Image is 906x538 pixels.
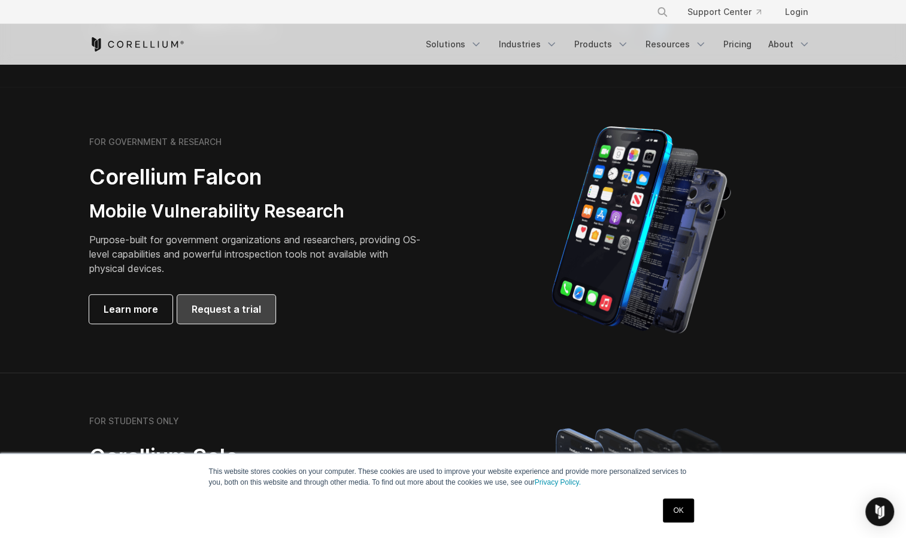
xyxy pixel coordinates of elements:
[678,1,771,23] a: Support Center
[89,232,425,276] p: Purpose-built for government organizations and researchers, providing OS-level capabilities and p...
[89,443,425,470] h2: Corellium Solo
[89,295,172,324] a: Learn more
[865,497,894,526] div: Open Intercom Messenger
[89,164,425,191] h2: Corellium Falcon
[89,37,184,52] a: Corellium Home
[663,498,693,522] a: OK
[535,478,581,486] a: Privacy Policy.
[89,137,222,147] h6: FOR GOVERNMENT & RESEARCH
[638,34,714,55] a: Resources
[775,1,817,23] a: Login
[419,34,817,55] div: Navigation Menu
[104,302,158,316] span: Learn more
[209,466,698,488] p: This website stores cookies on your computer. These cookies are used to improve your website expe...
[192,302,261,316] span: Request a trial
[567,34,636,55] a: Products
[761,34,817,55] a: About
[551,125,731,335] img: iPhone model separated into the mechanics used to build the physical device.
[642,1,817,23] div: Navigation Menu
[177,295,275,324] a: Request a trial
[492,34,565,55] a: Industries
[716,34,759,55] a: Pricing
[419,34,489,55] a: Solutions
[652,1,673,23] button: Search
[89,200,425,223] h3: Mobile Vulnerability Research
[89,416,179,427] h6: FOR STUDENTS ONLY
